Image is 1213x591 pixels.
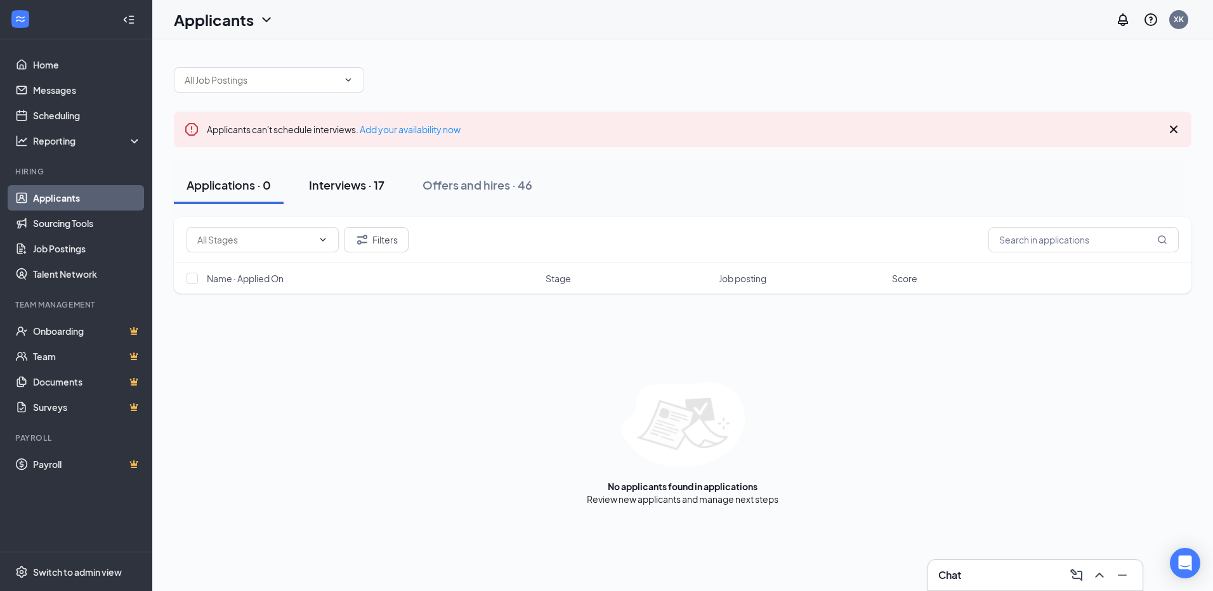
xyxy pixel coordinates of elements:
[1066,565,1087,585] button: ComposeMessage
[1157,235,1167,245] svg: MagnifyingGlass
[33,344,141,369] a: TeamCrown
[1170,548,1200,578] div: Open Intercom Messenger
[33,318,141,344] a: OnboardingCrown
[33,211,141,236] a: Sourcing Tools
[621,382,745,467] img: empty-state
[33,185,141,211] a: Applicants
[546,272,571,285] span: Stage
[1143,12,1158,27] svg: QuestionInfo
[33,77,141,103] a: Messages
[33,52,141,77] a: Home
[33,261,141,287] a: Talent Network
[1174,14,1184,25] div: XK
[1089,565,1110,585] button: ChevronUp
[1112,565,1132,585] button: Minimize
[174,9,254,30] h1: Applicants
[1092,568,1107,583] svg: ChevronUp
[33,236,141,261] a: Job Postings
[309,177,384,193] div: Interviews · 17
[33,103,141,128] a: Scheduling
[344,227,409,252] button: Filter Filters
[938,568,961,582] h3: Chat
[355,232,370,247] svg: Filter
[318,235,328,245] svg: ChevronDown
[15,299,139,310] div: Team Management
[360,124,461,135] a: Add your availability now
[185,73,338,87] input: All Job Postings
[719,272,766,285] span: Job posting
[343,75,353,85] svg: ChevronDown
[207,272,284,285] span: Name · Applied On
[1115,568,1130,583] svg: Minimize
[184,122,199,137] svg: Error
[1166,122,1181,137] svg: Cross
[33,369,141,394] a: DocumentsCrown
[33,566,122,578] div: Switch to admin view
[15,134,28,147] svg: Analysis
[1069,568,1084,583] svg: ComposeMessage
[608,480,757,493] div: No applicants found in applications
[187,177,271,193] div: Applications · 0
[197,233,313,247] input: All Stages
[423,177,532,193] div: Offers and hires · 46
[33,394,141,420] a: SurveysCrown
[1115,12,1131,27] svg: Notifications
[587,493,778,505] div: Review new applicants and manage next steps
[892,272,917,285] span: Score
[15,166,139,177] div: Hiring
[122,13,135,26] svg: Collapse
[259,12,274,27] svg: ChevronDown
[207,124,461,135] span: Applicants can't schedule interviews.
[14,13,27,25] svg: WorkstreamLogo
[15,566,28,578] svg: Settings
[33,451,141,477] a: PayrollCrown
[33,134,142,147] div: Reporting
[988,227,1179,252] input: Search in applications
[15,432,139,443] div: Payroll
